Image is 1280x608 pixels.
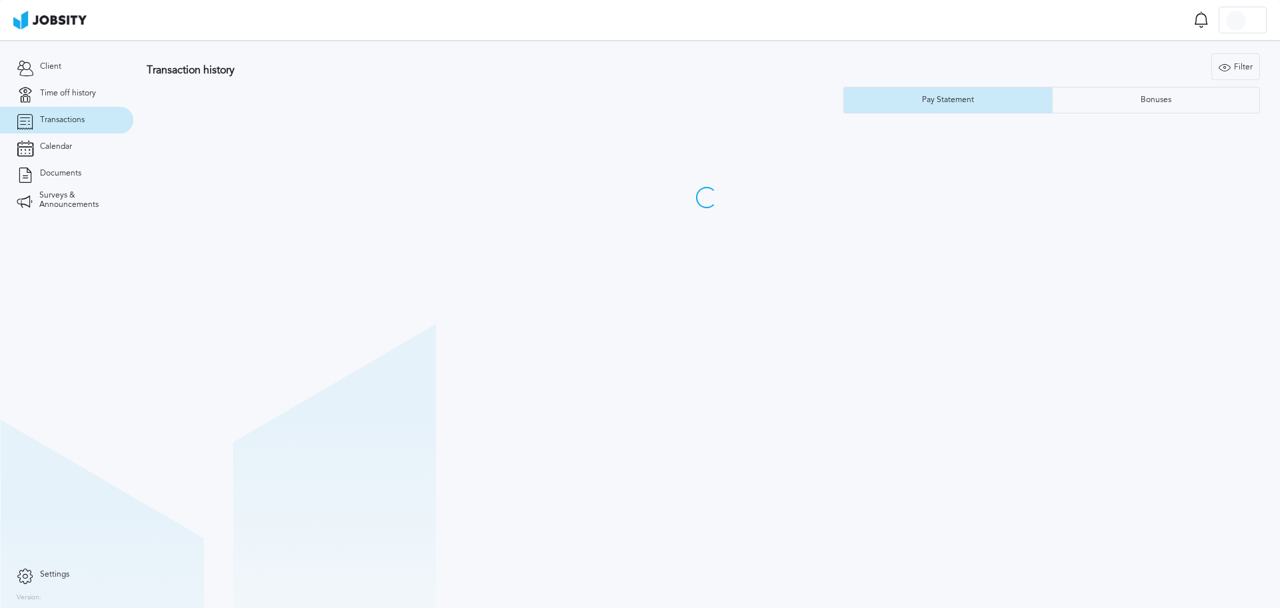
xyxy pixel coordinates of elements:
[40,169,81,178] span: Documents
[40,89,96,98] span: Time off history
[39,191,117,210] span: Surveys & Announcements
[40,62,61,71] span: Client
[1212,54,1259,81] div: Filter
[40,115,85,125] span: Transactions
[17,594,41,602] label: Version:
[40,142,72,151] span: Calendar
[40,570,69,579] span: Settings
[147,64,756,76] h3: Transaction history
[915,95,981,105] div: Pay Statement
[1134,95,1178,105] div: Bonuses
[13,11,87,29] img: ab4bad089aa723f57921c736e9817d99.png
[1052,87,1261,113] button: Bonuses
[1211,53,1260,80] button: Filter
[843,87,1052,113] button: Pay Statement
